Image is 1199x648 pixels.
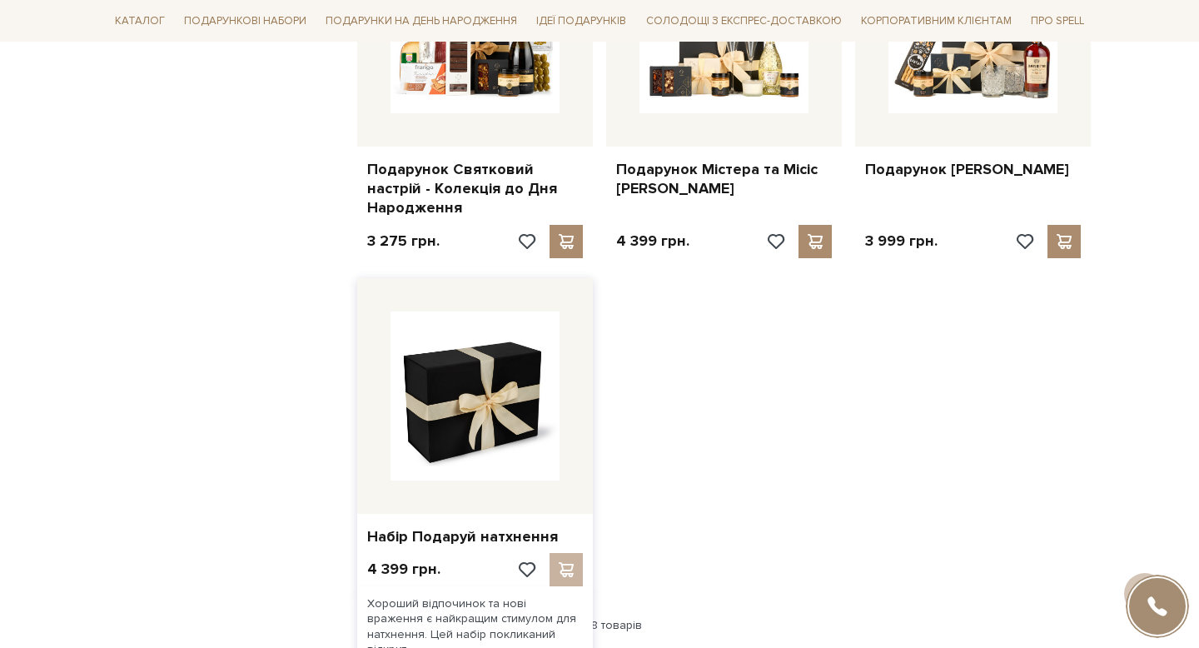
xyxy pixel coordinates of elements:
span: Ідеї подарунків [530,8,633,34]
span: Про Spell [1024,8,1091,34]
span: Каталог [108,8,172,34]
span: Подарунки на День народження [319,8,524,34]
p: 3 275 грн. [367,232,440,251]
p: 4 399 грн. [367,560,440,579]
a: Подарунок [PERSON_NAME] [865,160,1081,179]
a: Подарунок Святковий настрій - Колекція до Дня Народження [367,160,583,218]
a: Подарунок Містера та Місіс [PERSON_NAME] [616,160,832,199]
p: 4 399 грн. [616,232,689,251]
span: Подарункові набори [177,8,313,34]
a: Корпоративним клієнтам [854,7,1018,35]
p: 3 999 грн. [865,232,938,251]
a: Солодощі з експрес-доставкою [639,7,848,35]
div: 78 з 78 товарів [102,618,1097,633]
img: Набір Подаруй натхнення [391,312,560,481]
a: Набір Подаруй натхнення [367,527,583,546]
